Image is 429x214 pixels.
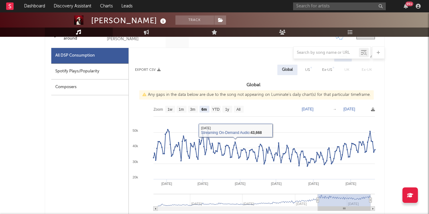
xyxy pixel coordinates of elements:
input: Search by song name or URL [294,50,359,55]
div: 99 + [406,2,413,6]
text: Zoom [154,107,163,112]
button: Track [175,15,214,25]
text: All [236,107,240,112]
div: Ex-US [322,66,332,74]
text: [DATE] [161,182,172,186]
text: [DATE] [235,182,246,186]
h3: Global [129,81,378,89]
text: [DATE] [308,182,319,186]
text: [DATE] [343,107,355,111]
text: 40k [132,144,138,148]
text: [DATE] [197,182,208,186]
text: 6m [201,107,207,112]
text: YTD [212,107,219,112]
text: 50k [132,129,138,132]
div: Composers [51,79,128,95]
input: Search for artists [293,2,386,10]
text: [DATE] [302,107,313,111]
text: 1y [225,107,229,112]
text: → [333,107,337,111]
div: Spotify Plays/Popularity [51,64,128,79]
text: 30k [132,160,138,164]
button: Export CSV [135,68,161,72]
text: 3m [190,107,195,112]
text: [DATE] [345,182,356,186]
div: [PERSON_NAME] [91,15,168,26]
text: 1m [179,107,184,112]
text: 20k [132,175,138,179]
text: [DATE] [271,182,282,186]
button: 99+ [404,4,408,9]
div: Global [282,66,293,74]
div: Any gaps in the data below are due to the song not appearing on Luminate's daily chart(s) for tha... [139,90,374,100]
text: 1w [167,107,172,112]
div: US [305,66,310,74]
